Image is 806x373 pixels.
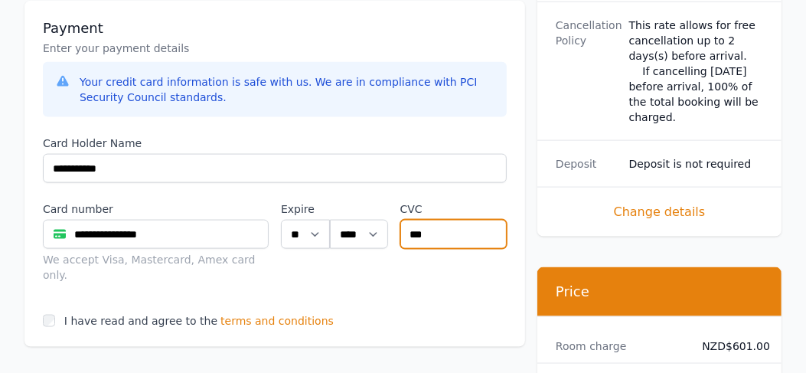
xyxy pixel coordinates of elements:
span: terms and conditions [220,313,334,329]
div: Your credit card information is safe with us. We are in compliance with PCI Security Council stan... [80,74,494,105]
dd: NZD$601.00 [702,339,763,354]
h3: Price [556,283,763,301]
dt: Cancellation Policy [556,18,617,125]
label: Card Holder Name [43,136,507,151]
label: . [330,201,387,217]
dt: Deposit [556,156,617,172]
dd: Deposit is not required [629,156,763,172]
label: Expire [281,201,330,217]
p: Enter your payment details [43,41,507,56]
label: CVC [400,201,507,217]
div: We accept Visa, Mastercard, Amex card only. [43,252,269,283]
div: This rate allows for free cancellation up to 2 days(s) before arrival. If cancelling [DATE] befor... [629,18,763,125]
dt: Room charge [556,339,690,354]
label: Card number [43,201,269,217]
label: I have read and agree to the [64,315,217,327]
span: Change details [556,203,763,221]
h3: Payment [43,19,507,38]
